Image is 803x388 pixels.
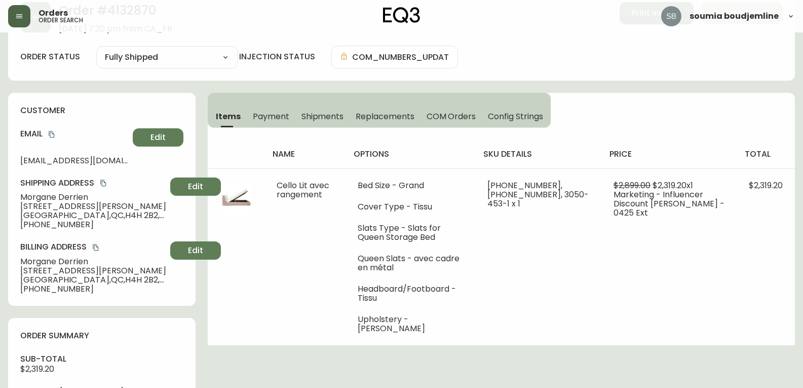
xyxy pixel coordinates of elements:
[273,149,337,160] h4: name
[488,111,543,122] span: Config Strings
[20,51,80,62] label: order status
[358,285,464,303] li: Headboard/Footboard - Tissu
[59,24,172,33] span: [DATE] 7:20 pm from CA_FR
[20,220,166,229] span: [PHONE_NUMBER]
[749,180,783,191] span: $2,319.20
[188,181,203,192] span: Edit
[609,149,729,160] h4: price
[170,178,221,196] button: Edit
[20,330,183,341] h4: order summary
[239,51,315,62] h4: injection status
[133,128,183,147] button: Edit
[20,211,166,220] span: [GEOGRAPHIC_DATA] , QC , H4H 2B2 , CA
[661,6,681,26] img: 83621bfd3c61cadf98040c636303d86a
[20,193,166,202] span: Morgane Derrien
[20,354,183,365] h4: sub-total
[301,111,344,122] span: Shipments
[20,241,166,253] h4: Billing Address
[150,132,166,143] span: Edit
[20,128,129,139] h4: Email
[47,129,57,139] button: copy
[20,275,166,285] span: [GEOGRAPHIC_DATA] , QC , H4H 2B2 , CA
[383,7,420,23] img: logo
[745,149,787,160] h4: total
[39,17,83,23] h5: order search
[216,111,241,122] span: Items
[358,202,464,211] li: Cover Type - Tissu
[188,245,203,256] span: Edit
[20,266,166,275] span: [STREET_ADDRESS][PERSON_NAME]
[253,111,289,122] span: Payment
[690,12,779,20] span: soumia boudjemline
[653,180,693,191] span: $2,319.20 x 1
[170,241,221,260] button: Edit
[20,156,129,165] span: [EMAIL_ADDRESS][DOMAIN_NAME]
[358,315,464,333] li: Upholstery - [PERSON_NAME]
[20,363,54,375] span: $2,319.20
[487,180,589,209] span: [PHONE_NUMBER], [PHONE_NUMBER], 3050-453-1 x 1
[358,254,464,272] li: Queen Slats - avec cadre en métal
[614,189,724,219] span: Marketing - Influencer Discount [PERSON_NAME] - 0425 Ext
[20,202,166,211] span: [STREET_ADDRESS][PERSON_NAME]
[98,178,108,188] button: copy
[354,149,468,160] h4: options
[427,111,476,122] span: COM Orders
[91,242,101,253] button: copy
[39,9,68,17] span: Orders
[483,149,593,160] h4: sku details
[220,181,252,214] img: 45241420-8630-4ac5-a831-cec8f4bef19eOptional[cello-queen-fabric-storage-bed].jpg
[358,224,464,242] li: Slats Type - Slats for Queen Storage Bed
[614,180,651,191] span: $2,899.00
[20,105,183,116] h4: customer
[358,181,464,190] li: Bed Size - Grand
[20,285,166,294] span: [PHONE_NUMBER]
[20,178,166,189] h4: Shipping Address
[356,111,414,122] span: Replacements
[277,180,329,200] span: Cello Lit avec rangement
[20,257,166,266] span: Morgane Derrien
